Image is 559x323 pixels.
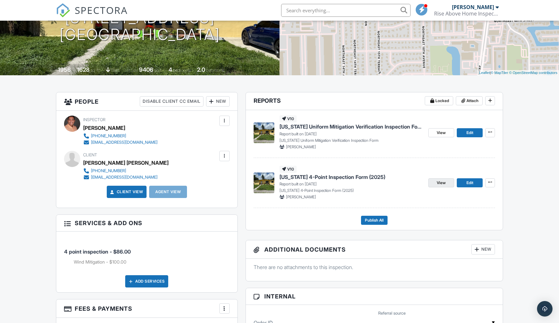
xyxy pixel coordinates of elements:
[197,66,205,73] div: 2.0
[56,299,237,318] h3: Fees & Payments
[477,70,559,76] div: |
[509,71,557,75] a: © OpenStreetMap contributors
[64,248,131,255] span: 4 point inspection - $86.00
[83,117,105,122] span: Inspector
[111,68,118,73] span: slab
[83,123,125,133] div: [PERSON_NAME]
[206,68,225,73] span: bathrooms
[154,68,162,73] span: sq.ft.
[125,68,138,73] span: Lot Size
[452,4,494,10] div: [PERSON_NAME]
[246,240,503,259] h3: Additional Documents
[91,68,100,73] span: sq. ft.
[169,66,172,73] div: 4
[91,140,158,145] div: [EMAIL_ADDRESS][DOMAIN_NAME]
[537,301,553,317] div: Open Intercom Messenger
[125,275,168,287] div: Add Services
[254,264,495,271] p: There are no attachments to this inspection.
[378,310,406,316] label: Referral source
[74,259,230,265] li: Add on: Wind Mitigation
[434,10,499,17] div: Rise Above Home Inspections
[109,189,143,195] a: Client View
[479,71,490,75] a: Leaflet
[83,174,163,181] a: [EMAIL_ADDRESS][DOMAIN_NAME]
[77,66,90,73] div: 1628
[64,236,230,270] li: Service: 4 point inspection
[83,158,169,168] div: [PERSON_NAME] [PERSON_NAME]
[91,175,158,180] div: [EMAIL_ADDRESS][DOMAIN_NAME]
[60,9,220,44] h1: [STREET_ADDRESS] [GEOGRAPHIC_DATA]
[91,168,126,173] div: [PHONE_NUMBER]
[58,66,71,73] div: 1956
[83,168,163,174] a: [PHONE_NUMBER]
[471,244,495,255] div: New
[56,92,237,111] h3: People
[75,3,128,17] span: SPECTORA
[56,3,70,17] img: The Best Home Inspection Software - Spectora
[281,4,411,17] input: Search everything...
[83,139,158,146] a: [EMAIL_ADDRESS][DOMAIN_NAME]
[56,9,128,22] a: SPECTORA
[173,68,191,73] span: bedrooms
[50,68,57,73] span: Built
[83,152,97,157] span: Client
[139,66,153,73] div: 9406
[140,96,203,107] div: Disable Client CC Email
[56,215,237,232] h3: Services & Add ons
[83,133,158,139] a: [PHONE_NUMBER]
[206,96,230,107] div: New
[91,133,126,139] div: [PHONE_NUMBER]
[491,71,508,75] a: © MapTiler
[246,288,503,305] h3: Internal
